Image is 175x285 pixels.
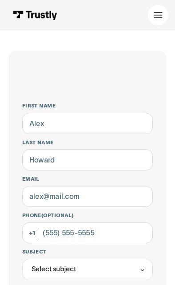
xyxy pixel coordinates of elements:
div: Select subject [22,259,153,280]
label: Subject [22,249,153,255]
label: Phone [22,212,153,219]
input: Howard [22,149,153,170]
label: First name [22,103,153,109]
input: Alex [22,113,153,134]
span: (Optional) [41,213,74,218]
img: Trustly Logo [13,11,57,20]
input: (555) 555-5555 [22,222,153,244]
label: Last name [22,139,153,146]
label: Email [22,176,153,182]
input: alex@mail.com [22,186,153,207]
div: Select subject [32,264,76,274]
